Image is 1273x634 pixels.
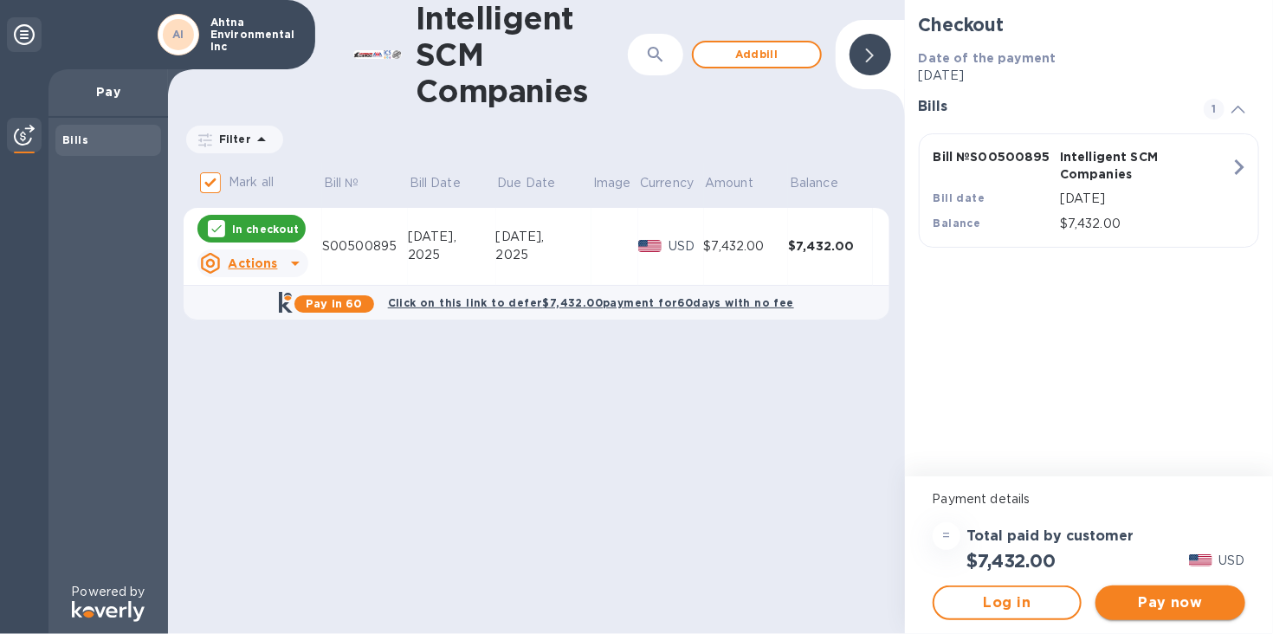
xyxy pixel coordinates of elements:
[1204,99,1225,120] span: 1
[71,583,145,601] p: Powered by
[212,132,251,146] p: Filter
[229,173,274,191] p: Mark all
[933,585,1082,620] button: Log in
[593,174,631,192] p: Image
[638,240,662,252] img: USD
[388,296,794,309] b: Click on this link to defer $7,432.00 payment for 60 days with no fee
[933,522,960,550] div: =
[934,148,1053,165] p: Bill № S00500895
[1060,190,1231,208] p: [DATE]
[692,41,822,68] button: Addbill
[408,246,496,264] div: 2025
[497,174,578,192] span: Due Date
[919,99,1183,115] h3: Bills
[967,550,1056,572] h2: $7,432.00
[72,601,145,622] img: Logo
[967,528,1134,545] h3: Total paid by customer
[1060,148,1179,183] p: Intelligent SCM Companies
[788,237,873,255] div: $7,432.00
[1060,215,1231,233] p: $7,432.00
[790,174,861,192] span: Balance
[705,174,776,192] span: Amount
[934,217,981,230] b: Balance
[410,174,483,192] span: Bill Date
[705,174,753,192] p: Amount
[306,297,362,310] b: Pay in 60
[919,51,1057,65] b: Date of the payment
[669,237,704,256] p: USD
[640,174,694,192] p: Currency
[948,592,1067,613] span: Log in
[172,28,184,41] b: AI
[790,174,838,192] p: Balance
[408,228,496,246] div: [DATE],
[919,133,1259,248] button: Bill №S00500895Intelligent SCM CompaniesBill date[DATE]Balance$7,432.00
[62,133,88,146] b: Bills
[232,222,299,236] p: In checkout
[919,67,1259,85] p: [DATE]
[919,14,1259,36] h2: Checkout
[62,83,154,100] p: Pay
[1109,592,1231,613] span: Pay now
[410,174,461,192] p: Bill Date
[210,16,297,53] p: Ahtna Environmental Inc
[708,44,806,65] span: Add bill
[1095,585,1245,620] button: Pay now
[322,237,408,256] div: S00500895
[933,490,1245,508] p: Payment details
[1189,554,1212,566] img: USD
[228,256,277,270] u: Actions
[1219,552,1245,570] p: USD
[934,191,985,204] b: Bill date
[704,237,789,256] div: $7,432.00
[496,246,592,264] div: 2025
[497,174,555,192] p: Due Date
[324,174,382,192] span: Bill №
[496,228,592,246] div: [DATE],
[324,174,359,192] p: Bill №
